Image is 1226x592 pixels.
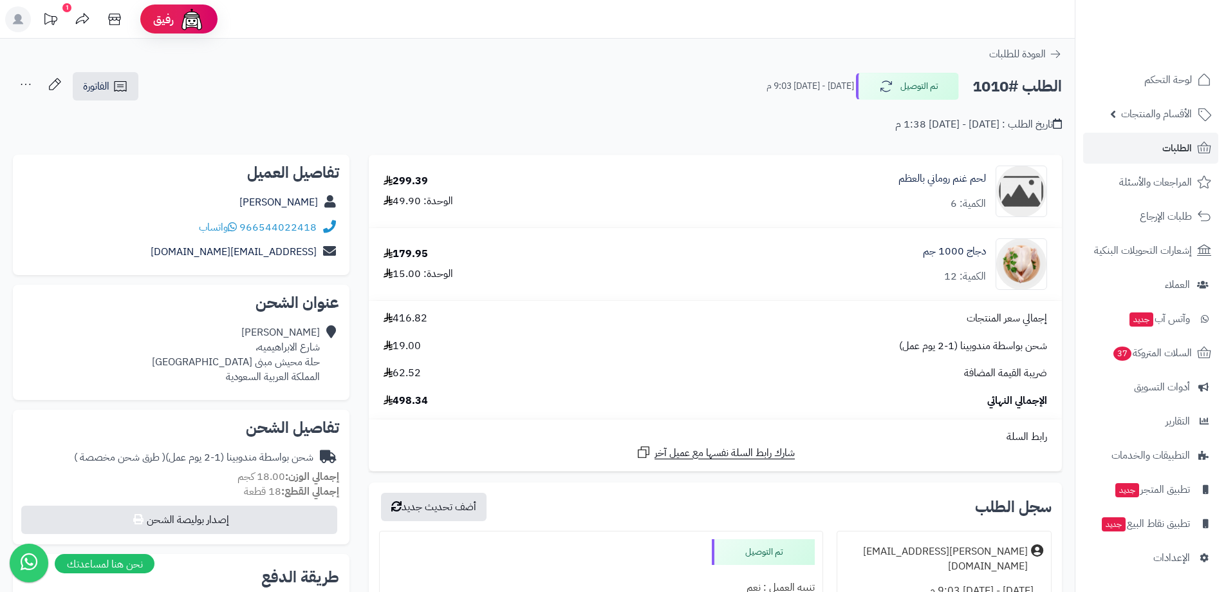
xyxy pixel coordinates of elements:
[951,196,986,211] div: الكمية: 6
[1083,269,1218,300] a: العملاء
[384,174,428,189] div: 299.39
[1083,406,1218,437] a: التقارير
[895,117,1062,132] div: تاريخ الطلب : [DATE] - [DATE] 1:38 م
[1144,71,1192,89] span: لوحة التحكم
[244,484,339,499] small: 18 قطعة
[1119,173,1192,191] span: المراجعات والأسئلة
[898,171,986,186] a: لحم غنم روماني بالعظم
[1101,515,1190,533] span: تطبيق نقاط البيع
[1083,167,1218,198] a: المراجعات والأسئلة
[199,220,237,235] a: واتساب
[239,195,318,210] a: [PERSON_NAME]
[237,469,339,484] small: 18.00 كجم
[261,569,339,585] h2: طريقة الدفع
[1134,378,1190,396] span: أدوات التسويق
[655,446,795,461] span: شارك رابط السلة نفسها مع عميل آخر
[74,450,313,465] div: شحن بواسطة مندوبينا (1-2 يوم عمل)
[1121,105,1192,123] span: الأقسام والمنتجات
[1165,276,1190,294] span: العملاء
[1083,542,1218,573] a: الإعدادات
[285,469,339,484] strong: إجمالي الوزن:
[996,238,1046,290] img: 683_68665723ae393_ea37f7fc-90x90.png
[1083,372,1218,403] a: أدوات التسويق
[152,325,320,384] div: [PERSON_NAME] شارع الابراهيميه، حلة محيش مبنى [GEOGRAPHIC_DATA] المملكة العربية السعودية
[975,499,1052,515] h3: سجل الطلب
[281,484,339,499] strong: إجمالي القطع:
[23,420,339,435] h2: تفاصيل الشحن
[1114,481,1190,499] span: تطبيق المتجر
[1166,412,1190,430] span: التقارير
[83,79,109,94] span: الفاتورة
[384,366,421,381] span: 62.52
[1112,344,1192,362] span: السلات المتروكة
[384,339,421,354] span: 19.00
[1083,508,1218,539] a: تطبيق نقاط البيعجديد
[856,73,959,100] button: تم التوصيل
[1162,139,1192,157] span: الطلبات
[1153,549,1190,567] span: الإعدادات
[1094,242,1192,260] span: إشعارات التحويلات البنكية
[845,544,1028,574] div: [PERSON_NAME][EMAIL_ADDRESS][DOMAIN_NAME]
[151,244,317,260] a: [EMAIL_ADDRESS][DOMAIN_NAME]
[1083,474,1218,505] a: تطبيق المتجرجديد
[766,80,854,93] small: [DATE] - [DATE] 9:03 م
[1140,207,1192,225] span: طلبات الإرجاع
[153,12,174,27] span: رفيق
[899,339,1047,354] span: شحن بواسطة مندوبينا (1-2 يوم عمل)
[62,3,71,12] div: 1
[987,394,1047,408] span: الإجمالي النهائي
[1083,201,1218,232] a: طلبات الإرجاع
[923,244,986,259] a: دجاج 1000 جم
[1102,517,1126,531] span: جديد
[1128,310,1190,328] span: وآتس آب
[21,506,337,534] button: إصدار بوليصة الشحن
[989,46,1046,62] span: العودة للطلبات
[1083,235,1218,266] a: إشعارات التحويلات البنكية
[636,444,795,461] a: شارك رابط السلة نفسها مع عميل آخر
[972,73,1062,100] h2: الطلب #1010
[996,166,1046,217] img: no_image-90x90.png
[967,311,1047,326] span: إجمالي سعر المنتجات
[1083,303,1218,334] a: وآتس آبجديد
[179,6,205,32] img: ai-face.png
[384,194,453,209] div: الوحدة: 49.90
[384,311,427,326] span: 416.82
[34,6,66,35] a: تحديثات المنصة
[1083,338,1218,368] a: السلات المتروكة37
[384,267,453,282] div: الوحدة: 15.00
[1083,133,1218,164] a: الطلبات
[374,430,1057,444] div: رابط السلة
[23,165,339,180] h2: تفاصيل العميل
[73,72,138,100] a: الفاتورة
[239,220,317,235] a: 966544022418
[989,46,1062,62] a: العودة للطلبات
[381,493,487,521] button: أضف تحديث جديد
[384,247,428,262] div: 179.95
[74,450,165,465] span: ( طرق شحن مخصصة )
[1129,312,1153,327] span: جديد
[1083,440,1218,471] a: التطبيقات والخدمات
[1113,347,1131,361] span: 37
[23,295,339,310] h2: عنوان الشحن
[1111,446,1190,464] span: التطبيقات والخدمات
[964,366,1047,381] span: ضريبة القيمة المضافة
[712,539,815,565] div: تم التوصيل
[944,269,986,284] div: الكمية: 12
[384,394,428,408] span: 498.34
[1115,483,1139,497] span: جديد
[1083,64,1218,95] a: لوحة التحكم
